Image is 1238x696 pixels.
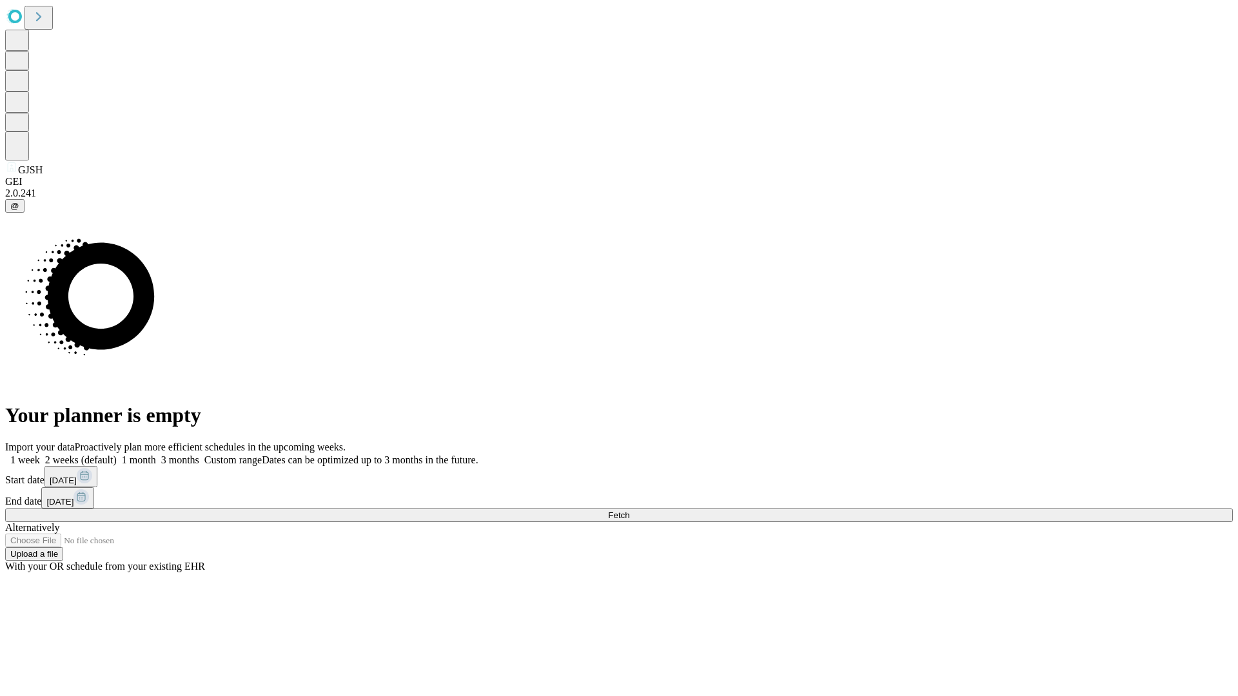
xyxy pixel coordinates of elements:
div: End date [5,487,1233,508]
span: Alternatively [5,522,59,533]
span: Fetch [608,510,629,520]
span: [DATE] [46,497,74,507]
span: @ [10,201,19,211]
span: Custom range [204,454,262,465]
span: [DATE] [50,476,77,485]
button: [DATE] [41,487,94,508]
button: [DATE] [44,466,97,487]
div: GEI [5,176,1233,188]
div: Start date [5,466,1233,487]
div: 2.0.241 [5,188,1233,199]
span: Import your data [5,441,75,452]
span: Dates can be optimized up to 3 months in the future. [262,454,478,465]
button: @ [5,199,25,213]
h1: Your planner is empty [5,403,1233,427]
span: GJSH [18,164,43,175]
span: 1 week [10,454,40,465]
span: 2 weeks (default) [45,454,117,465]
button: Upload a file [5,547,63,561]
span: 3 months [161,454,199,465]
span: With your OR schedule from your existing EHR [5,561,205,572]
span: 1 month [122,454,156,465]
span: Proactively plan more efficient schedules in the upcoming weeks. [75,441,346,452]
button: Fetch [5,508,1233,522]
